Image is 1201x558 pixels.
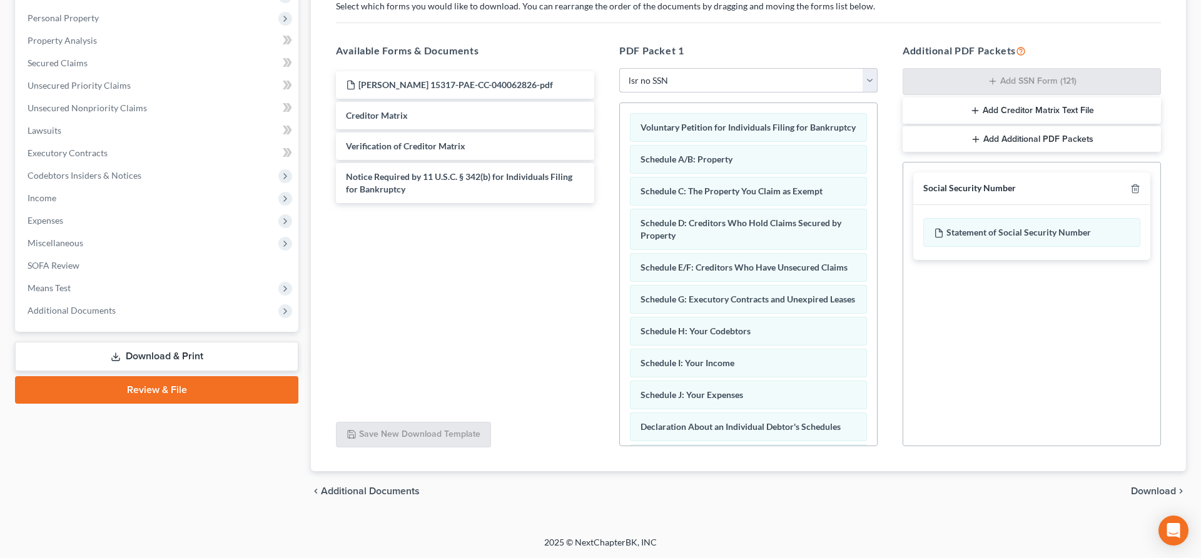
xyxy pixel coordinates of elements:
[28,102,147,113] span: Unsecured Nonpriority Claims
[641,421,841,432] span: Declaration About an Individual Debtor's Schedules
[311,486,321,496] i: chevron_left
[15,376,298,404] a: Review & File
[903,68,1161,96] button: Add SSN Form (121)
[18,119,298,142] a: Lawsuits
[321,486,420,496] span: Additional Documents
[336,422,491,448] button: Save New Download Template
[641,217,841,241] span: Schedule D: Creditors Who Hold Claims Secured by Property
[28,35,97,46] span: Property Analysis
[358,79,553,90] span: [PERSON_NAME] 15317-PAE-CC-040062826-pdf
[15,342,298,371] a: Download & Print
[28,80,131,91] span: Unsecured Priority Claims
[641,357,734,368] span: Schedule I: Your Income
[311,486,420,496] a: chevron_left Additional Documents
[1176,486,1186,496] i: chevron_right
[641,122,856,132] span: Voluntary Petition for Individuals Filing for Bankruptcy
[903,43,1161,58] h5: Additional PDF Packets
[1131,486,1186,496] button: Download chevron_right
[641,186,823,196] span: Schedule C: The Property You Claim as Exempt
[18,52,298,74] a: Secured Claims
[923,182,1016,194] div: Social Security Number
[903,97,1161,124] button: Add Creditor Matrix Text File
[641,326,751,336] span: Schedule H: Your Codebtors
[18,142,298,164] a: Executory Contracts
[641,262,848,272] span: Schedule E/F: Creditors Who Have Unsecured Claims
[18,97,298,119] a: Unsecured Nonpriority Claims
[336,43,594,58] h5: Available Forms & Documents
[641,389,743,400] span: Schedule J: Your Expenses
[28,12,99,23] span: Personal Property
[923,218,1140,247] div: Statement of Social Security Number
[903,126,1161,152] button: Add Additional PDF Packets
[28,170,141,181] span: Codebtors Insiders & Notices
[346,141,465,151] span: Verification of Creditor Matrix
[28,260,79,271] span: SOFA Review
[641,154,732,164] span: Schedule A/B: Property
[28,57,88,68] span: Secured Claims
[641,294,855,304] span: Schedule G: Executory Contracts and Unexpired Leases
[18,254,298,277] a: SOFA Review
[28,282,71,293] span: Means Test
[28,125,61,136] span: Lawsuits
[28,192,56,203] span: Income
[346,171,572,194] span: Notice Required by 11 U.S.C. § 342(b) for Individuals Filing for Bankruptcy
[18,29,298,52] a: Property Analysis
[18,74,298,97] a: Unsecured Priority Claims
[28,305,116,316] span: Additional Documents
[28,147,108,158] span: Executory Contracts
[1158,516,1188,546] div: Open Intercom Messenger
[346,110,408,121] span: Creditor Matrix
[619,43,878,58] h5: PDF Packet 1
[1131,486,1176,496] span: Download
[28,237,83,248] span: Miscellaneous
[28,215,63,226] span: Expenses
